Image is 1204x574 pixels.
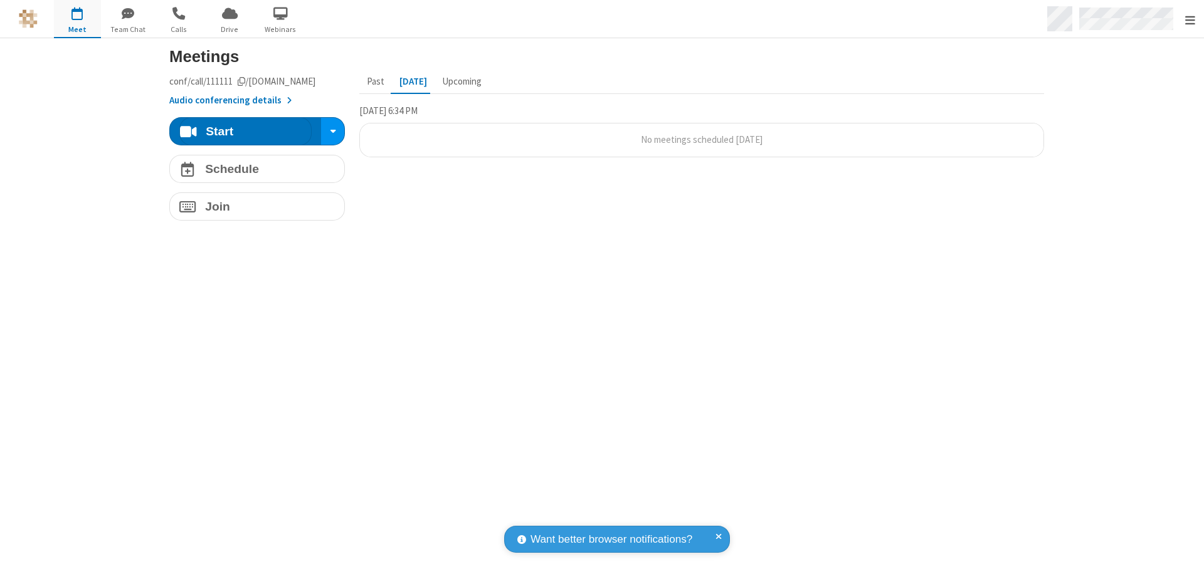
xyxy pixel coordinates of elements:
[359,105,418,117] span: [DATE] 6:34 PM
[19,9,38,28] img: QA Selenium DO NOT DELETE OR CHANGE
[206,24,253,35] span: Drive
[359,103,1045,167] section: Today's Meetings
[641,133,763,145] span: No meetings scheduled [DATE]
[169,155,345,183] button: Schedule
[359,70,392,94] button: Past
[169,75,315,89] button: Copy my meeting room linkCopy my meeting room link
[205,201,230,212] h4: Join
[205,163,259,175] h4: Schedule
[435,70,489,94] button: Upcoming
[392,70,435,94] button: [DATE]
[54,24,101,35] span: Meet
[169,48,1044,65] h3: Meetings
[325,122,340,142] div: Start conference options
[179,117,312,145] button: Start
[531,531,692,548] span: Want better browser notifications?
[169,75,345,108] section: Account details
[156,24,203,35] span: Calls
[169,192,345,221] button: Join
[169,75,315,87] span: Copy my meeting room link
[105,24,152,35] span: Team Chat
[257,24,304,35] span: Webinars
[206,125,233,137] h4: Start
[169,93,292,108] button: Audio conferencing details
